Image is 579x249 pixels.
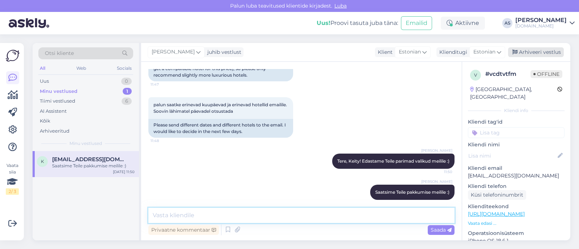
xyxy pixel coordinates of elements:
span: Luba [332,3,349,9]
a: [PERSON_NAME][DOMAIN_NAME] [515,17,575,29]
div: Küsi telefoninumbrit [468,190,526,200]
div: Proovi tasuta juba täna: [317,19,398,27]
span: Saatsime Teile pakkumise meilile :) [375,189,449,195]
p: Operatsioonisüsteem [468,229,565,237]
span: k [41,159,44,164]
div: Aktiivne [441,17,485,30]
span: palun saatke erinevad kuupäevad ja erinevad hotellid emailile. Soovin lähimatel päevadel otsustada [153,102,288,114]
p: Vaata edasi ... [468,220,565,227]
div: 2 / 3 [6,188,19,195]
span: Estonian [399,48,421,56]
span: [PERSON_NAME] [421,179,452,184]
span: Minu vestlused [69,140,102,147]
div: [DATE] 11:50 [113,169,135,175]
div: Tiimi vestlused [40,98,75,105]
div: Arhiveeritud [40,128,69,135]
div: All [38,64,47,73]
div: AS [502,18,512,28]
p: Kliendi email [468,164,565,172]
div: Arhiveeri vestlus [508,47,564,57]
span: 11:50 [425,169,452,175]
div: Minu vestlused [40,88,77,95]
span: [PERSON_NAME] [152,48,195,56]
button: Emailid [401,16,432,30]
span: 11:48 [151,138,178,143]
div: 6 [122,98,132,105]
p: [EMAIL_ADDRESS][DOMAIN_NAME] [468,172,565,180]
input: Lisa tag [468,127,565,138]
span: Estonian [473,48,495,56]
img: Askly Logo [6,49,20,63]
div: juhib vestlust [204,48,241,56]
div: Kliendi info [468,107,565,114]
span: keityrikken@gmail.com [52,156,127,163]
div: Uus [40,78,49,85]
span: Otsi kliente [45,50,74,57]
span: [PERSON_NAME] [421,148,452,153]
div: [GEOGRAPHIC_DATA], [GEOGRAPHIC_DATA] [470,86,557,101]
span: 11:47 [151,82,178,87]
div: [DOMAIN_NAME] [515,23,567,29]
div: 0 [121,78,132,85]
p: iPhone OS 18.6.1 [468,237,565,245]
div: # vcdtvtfm [485,70,531,78]
span: Tere, Keity! Edastame Teile parimad valikud meilile :) [337,158,449,164]
b: Uus! [317,20,330,26]
p: Kliendi telefon [468,183,565,190]
p: Klienditeekond [468,203,565,210]
div: Klient [375,48,393,56]
a: [URL][DOMAIN_NAME] [468,211,525,217]
div: Privaatne kommentaar [148,225,219,235]
div: Saatsime Teile pakkumise meilile :) [52,163,135,169]
div: Vaata siia [6,162,19,195]
p: Kliendi nimi [468,141,565,149]
input: Lisa nimi [468,152,556,160]
div: [PERSON_NAME] [515,17,567,23]
span: Saada [431,227,452,233]
span: 18:35 [425,200,452,206]
div: Web [75,64,88,73]
span: v [474,72,477,78]
p: Kliendi tag'id [468,118,565,126]
span: Offline [531,70,562,78]
div: Kõik [40,117,50,125]
div: AI Assistent [40,108,67,115]
div: Please send different dates and different hotels to the email. I would like to decide in the next... [148,119,293,138]
div: 1 [123,88,132,95]
div: Klienditugi [436,48,467,56]
div: Socials [115,64,133,73]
